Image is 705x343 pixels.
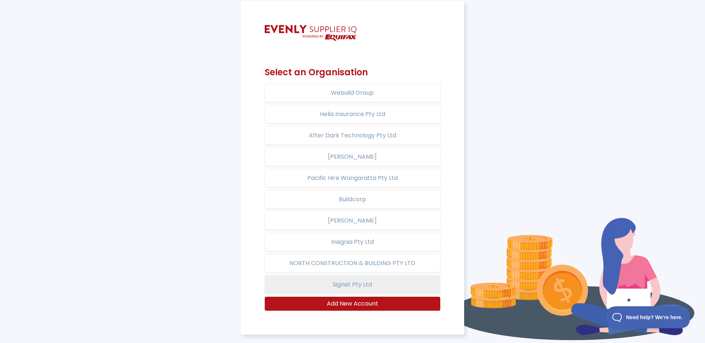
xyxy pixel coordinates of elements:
[265,126,440,145] button: After Dark Technology Pty Ltd
[265,190,440,209] button: Buildcorp
[265,105,440,123] button: Helia Insurance Pty Ltd
[265,169,440,187] button: Pacific Hire Wangaratta Pty Ltd
[265,25,357,41] img: SupplyPredict
[265,275,440,294] button: Signet Pty Ltd
[265,297,440,311] button: Add New Account
[265,212,440,230] button: [PERSON_NAME]
[606,306,690,328] iframe: Toggle Customer Support
[327,299,378,308] span: Add New Account
[265,67,440,78] h2: Select an Organisation
[265,148,440,166] button: [PERSON_NAME]
[265,233,440,251] button: Insignia Pty Ltd
[265,254,440,272] button: NORTH CONSTRUCTION & BUILDING PTY LTD
[265,84,440,102] button: Webuild Group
